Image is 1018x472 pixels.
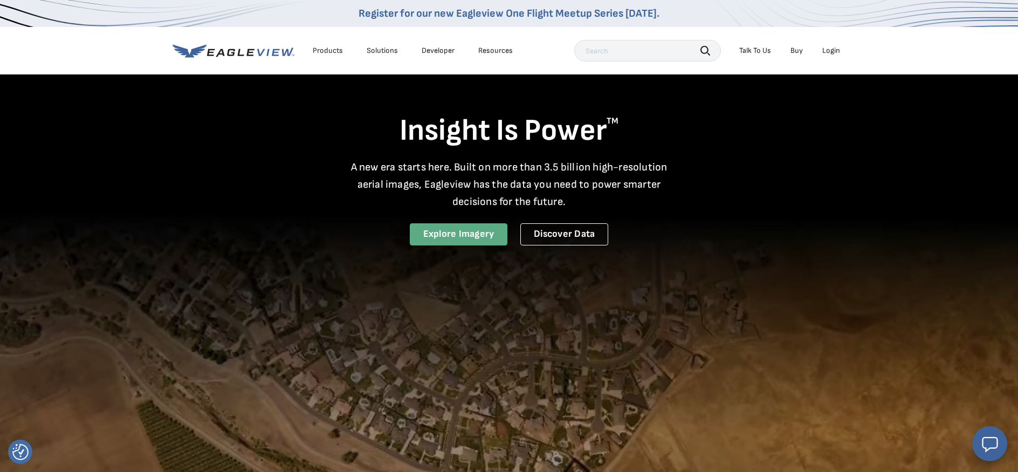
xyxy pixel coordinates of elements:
[313,46,343,56] div: Products
[344,159,674,210] p: A new era starts here. Built on more than 3.5 billion high-resolution aerial images, Eagleview ha...
[790,46,803,56] a: Buy
[422,46,455,56] a: Developer
[12,444,29,460] button: Consent Preferences
[173,112,845,150] h1: Insight Is Power
[12,444,29,460] img: Revisit consent button
[972,426,1007,461] button: Open chat window
[739,46,771,56] div: Talk To Us
[359,7,659,20] a: Register for our new Eagleview One Flight Meetup Series [DATE].
[478,46,513,56] div: Resources
[410,223,508,245] a: Explore Imagery
[520,223,608,245] a: Discover Data
[367,46,398,56] div: Solutions
[822,46,840,56] div: Login
[574,40,721,61] input: Search
[607,116,618,126] sup: TM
